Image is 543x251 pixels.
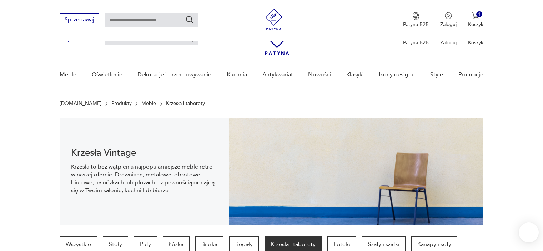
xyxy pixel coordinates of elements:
p: Koszyk [468,21,483,28]
a: Ikony designu [379,61,415,89]
img: Ikona medalu [412,12,419,20]
div: 1 [476,11,482,17]
a: Sprzedawaj [60,36,99,41]
a: Oświetlenie [92,61,122,89]
a: Nowości [308,61,331,89]
p: Patyna B2B [403,21,429,28]
iframe: Smartsupp widget button [519,222,539,242]
a: Style [430,61,443,89]
p: Krzesła i taborety [166,101,205,106]
h1: Krzesła Vintage [71,149,218,157]
img: bc88ca9a7f9d98aff7d4658ec262dcea.jpg [229,118,483,225]
a: Promocje [458,61,483,89]
p: Zaloguj [440,39,457,46]
button: Zaloguj [440,12,457,28]
a: Ikona medaluPatyna B2B [403,12,429,28]
button: Patyna B2B [403,12,429,28]
button: Sprzedawaj [60,13,99,26]
a: Dekoracje i przechowywanie [137,61,211,89]
p: Patyna B2B [403,39,429,46]
a: Meble [60,61,76,89]
p: Zaloguj [440,21,457,28]
img: Patyna - sklep z meblami i dekoracjami vintage [263,9,285,30]
a: Sprzedawaj [60,18,99,23]
a: Antykwariat [262,61,293,89]
p: Krzesła to bez wątpienia najpopularniejsze meble retro w naszej ofercie. Drewniane, metalowe, obr... [71,163,218,194]
img: Ikonka użytkownika [445,12,452,19]
a: Kuchnia [227,61,247,89]
button: Szukaj [185,15,194,24]
p: Koszyk [468,39,483,46]
a: Meble [141,101,156,106]
a: Klasyki [346,61,364,89]
a: Produkty [111,101,132,106]
img: Ikona koszyka [472,12,479,19]
a: [DOMAIN_NAME] [60,101,101,106]
button: 1Koszyk [468,12,483,28]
